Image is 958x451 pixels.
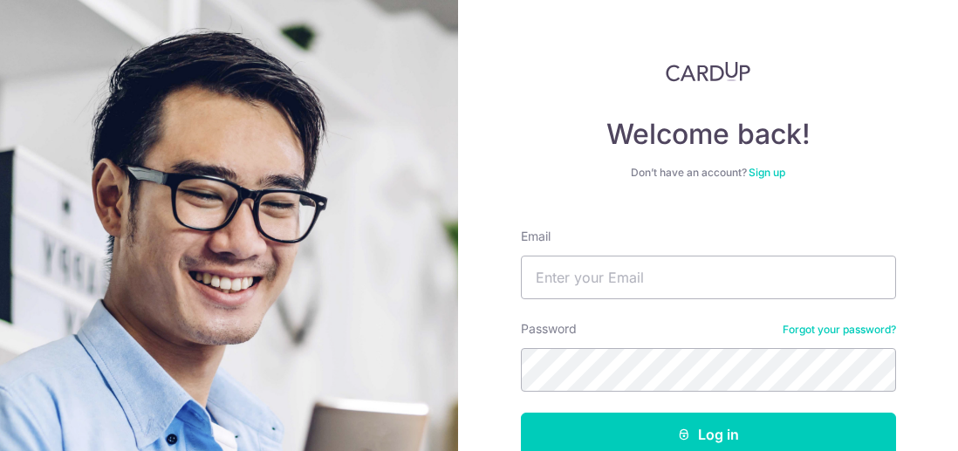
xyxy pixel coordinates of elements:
a: Forgot your password? [783,323,896,337]
h4: Welcome back! [521,117,896,152]
input: Enter your Email [521,256,896,299]
img: CardUp Logo [666,61,751,82]
label: Password [521,320,577,338]
a: Sign up [749,166,785,179]
label: Email [521,228,551,245]
div: Don’t have an account? [521,166,896,180]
